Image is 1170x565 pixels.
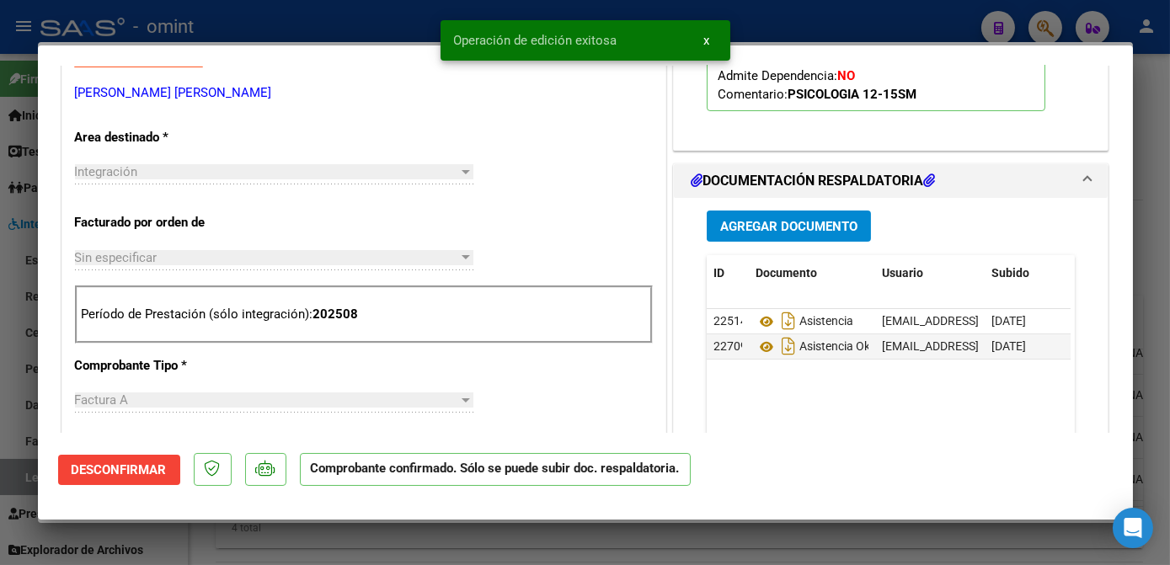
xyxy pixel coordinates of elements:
[991,314,1026,328] span: [DATE]
[756,340,870,354] span: Asistencia Ok
[882,314,1167,328] span: [EMAIL_ADDRESS][DOMAIN_NAME] - [PERSON_NAME]
[691,25,724,56] button: x
[75,164,138,179] span: Integración
[300,453,691,486] p: Comprobante confirmado. Sólo se puede subir doc. respaldatoria.
[674,198,1109,547] div: DOCUMENTACIÓN RESPALDATORIA
[1069,255,1153,291] datatable-header-cell: Acción
[991,266,1029,280] span: Subido
[674,164,1109,198] mat-expansion-panel-header: DOCUMENTACIÓN RESPALDATORIA
[713,266,724,280] span: ID
[1113,508,1153,548] div: Open Intercom Messenger
[985,255,1069,291] datatable-header-cell: Subido
[75,356,248,376] p: Comprobante Tipo *
[704,33,710,48] span: x
[313,306,359,322] strong: 202508
[720,219,857,234] span: Agregar Documento
[882,266,923,280] span: Usuario
[72,462,167,477] span: Desconfirmar
[882,339,1167,353] span: [EMAIL_ADDRESS][DOMAIN_NAME] - [PERSON_NAME]
[707,211,871,242] button: Agregar Documento
[75,392,129,408] span: Factura A
[749,255,875,291] datatable-header-cell: Documento
[707,255,749,291] datatable-header-cell: ID
[75,250,158,265] span: Sin especificar
[75,83,653,103] p: [PERSON_NAME] [PERSON_NAME]
[875,255,985,291] datatable-header-cell: Usuario
[756,266,817,280] span: Documento
[713,339,747,353] span: 22709
[58,455,180,485] button: Desconfirmar
[75,128,248,147] p: Area destinado *
[75,213,248,232] p: Facturado por orden de
[837,68,855,83] strong: NO
[691,171,935,191] h1: DOCUMENTACIÓN RESPALDATORIA
[756,315,853,328] span: Asistencia
[991,339,1026,353] span: [DATE]
[75,54,203,69] span: ANALISIS PRESTADOR
[718,87,916,102] span: Comentario:
[777,333,799,360] i: Descargar documento
[82,305,646,324] p: Período de Prestación (sólo integración):
[713,314,747,328] span: 22514
[454,32,617,49] span: Operación de edición exitosa
[777,307,799,334] i: Descargar documento
[788,87,916,102] strong: PSICOLOGIA 12-15SM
